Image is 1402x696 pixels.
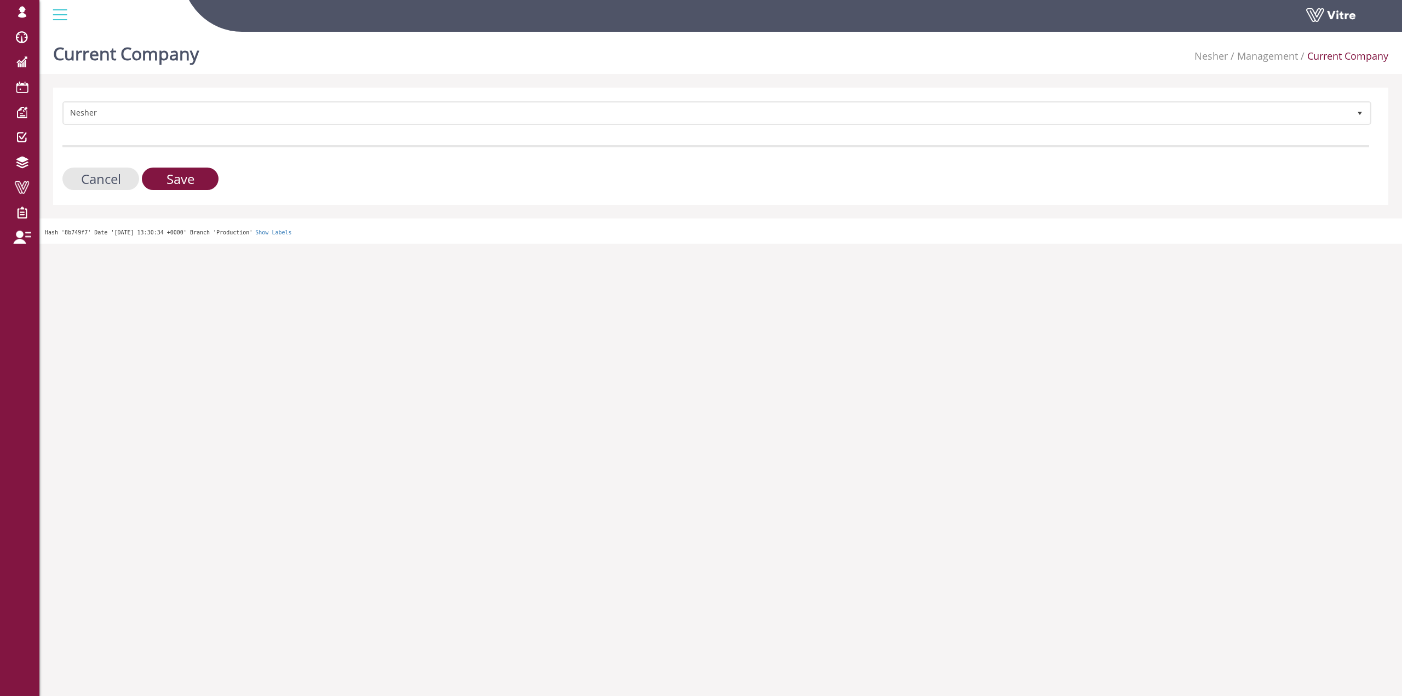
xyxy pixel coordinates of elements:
[64,103,1350,123] span: Nesher
[1350,103,1370,123] span: select
[255,229,291,235] a: Show Labels
[53,27,199,74] h1: Current Company
[45,229,252,235] span: Hash '8b749f7' Date '[DATE] 13:30:34 +0000' Branch 'Production'
[1194,49,1228,62] a: Nesher
[1228,49,1298,64] li: Management
[62,168,139,190] input: Cancel
[1298,49,1388,64] li: Current Company
[142,168,219,190] input: Save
